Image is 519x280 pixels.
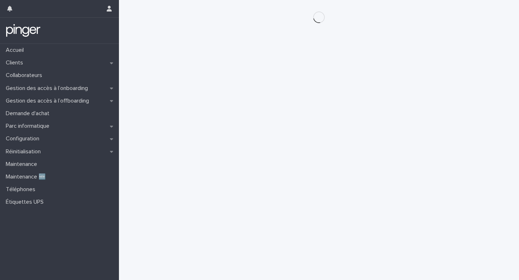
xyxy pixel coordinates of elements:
p: Maintenance [3,161,43,168]
img: mTgBEunGTSyRkCgitkcU [6,23,41,38]
p: Gestion des accès à l’offboarding [3,98,95,104]
p: Demande d'achat [3,110,55,117]
p: Collaborateurs [3,72,48,79]
p: Clients [3,59,29,66]
p: Parc informatique [3,123,55,130]
p: Maintenance 🆕 [3,173,52,180]
p: Configuration [3,135,45,142]
p: Accueil [3,47,30,54]
p: Réinitialisation [3,148,46,155]
p: Téléphones [3,186,41,193]
p: Étiquettes UPS [3,199,49,206]
p: Gestion des accès à l’onboarding [3,85,94,92]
